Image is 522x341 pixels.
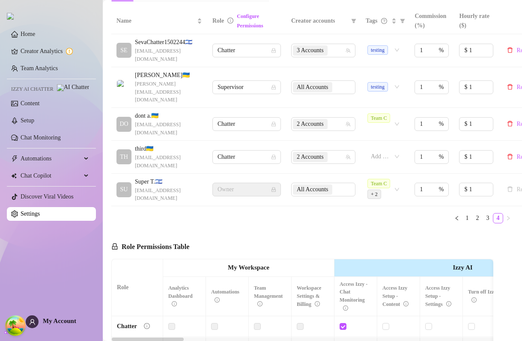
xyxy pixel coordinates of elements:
span: filter [351,18,356,24]
span: info-circle [144,323,150,329]
span: Role [212,18,224,24]
span: Supervisor [218,81,276,94]
a: Team Analytics [21,65,58,71]
span: delete [507,121,513,127]
span: Team C [367,179,390,188]
a: 4 [493,213,503,223]
a: Configure Permissions [237,13,263,29]
span: info-circle [172,301,177,306]
span: Analytics Dashboard [168,285,193,307]
span: Workspace Settings & Billing [297,285,321,307]
span: Automations [211,289,239,303]
span: Owner [218,183,276,196]
img: logo.svg [7,13,14,20]
img: AI Chatter [57,84,89,91]
span: 3 Accounts [293,45,328,56]
span: team [346,122,351,127]
span: Turn off Izzy [468,289,497,303]
button: Open Tanstack query devtools [7,317,24,334]
span: Izzy AI Chatter [11,85,54,93]
span: info-circle [446,301,451,306]
span: user [29,319,36,325]
strong: My Workspace [228,264,269,271]
span: info-circle [471,297,477,302]
span: 3 Accounts [297,46,324,55]
span: info-circle [257,301,262,306]
th: Name [111,8,207,34]
li: Previous Page [452,213,462,223]
div: Chatter [117,322,137,331]
span: Name [116,16,195,26]
th: Role [112,259,163,316]
span: SU [120,185,128,194]
span: question-circle [381,18,387,24]
span: third 🇺🇦 [135,144,202,154]
span: Team C [367,113,390,123]
span: TH [120,152,128,162]
span: Access Izzy Setup - Content [382,285,409,307]
a: 1 [462,213,472,223]
span: 2 Accounts [293,119,328,129]
span: lock [271,85,276,90]
a: Setup [21,117,34,124]
span: filter [349,15,358,27]
span: lock [111,243,118,250]
span: lock [271,187,276,192]
span: SevaChatter1502244 🇮🇱 [135,38,202,47]
span: Access Izzy Setup - Settings [425,285,451,307]
span: Tags [366,16,378,26]
li: 3 [483,213,493,223]
span: Chatter [218,44,276,57]
span: thunderbolt [11,155,18,162]
span: SE [120,46,127,55]
span: testing [367,45,388,55]
span: My Account [43,317,76,324]
span: dont a. 🇺🇦 [135,111,202,121]
span: [EMAIL_ADDRESS][DOMAIN_NAME] [135,47,202,63]
a: Creator Analytics exclamation-circle [21,44,89,58]
button: left [452,213,462,223]
li: 4 [493,213,503,223]
li: 2 [472,213,483,223]
a: 2 [473,213,482,223]
span: delete [507,154,513,160]
span: [PERSON_NAME][EMAIL_ADDRESS][DOMAIN_NAME] [135,80,202,104]
button: right [503,213,513,223]
a: Content [21,100,39,107]
span: DO [119,119,128,129]
span: lock [271,154,276,160]
span: info-circle [343,305,348,311]
span: [PERSON_NAME] 🇺🇦 [135,71,202,80]
span: [EMAIL_ADDRESS][DOMAIN_NAME] [135,154,202,170]
span: right [506,216,511,221]
span: left [454,216,459,221]
span: Automations [21,152,81,166]
span: filter [400,18,405,24]
span: build [4,329,10,335]
span: Chatter [218,118,276,130]
span: info-circle [403,301,409,306]
span: + 2 [367,190,381,199]
span: Super T. 🇮🇱 [135,177,202,187]
span: Chatter [218,151,276,163]
img: Kostya test account [117,80,131,94]
span: 2 Accounts [293,152,328,162]
span: info-circle [215,297,220,302]
li: Next Page [503,213,513,223]
span: [EMAIL_ADDRESS][DOMAIN_NAME] [135,187,202,203]
span: info-circle [227,18,233,24]
span: lock [271,122,276,127]
strong: Izzy AI [453,264,472,271]
a: 3 [483,213,492,223]
span: lock [271,48,276,53]
a: Settings [21,211,40,217]
span: Creator accounts [291,16,348,26]
span: Team Management [254,285,283,307]
span: 2 Accounts [297,119,324,129]
a: Discover Viral Videos [21,193,74,200]
span: testing [367,82,388,92]
span: [EMAIL_ADDRESS][DOMAIN_NAME] [135,121,202,137]
span: info-circle [315,301,320,306]
a: Home [21,31,35,37]
span: team [346,154,351,160]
